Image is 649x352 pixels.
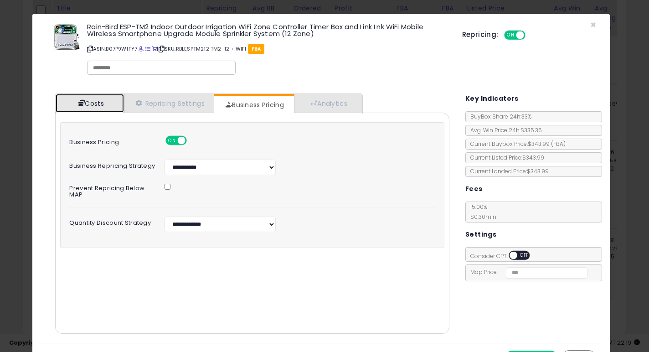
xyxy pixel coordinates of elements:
span: Avg. Win Price 24h: $335.36 [466,126,542,134]
h5: Repricing: [462,31,499,38]
span: Current Listed Price: $343.99 [466,154,544,161]
span: OFF [524,31,538,39]
h5: Settings [465,229,496,240]
span: $0.30 min [466,213,496,221]
span: $343.99 [528,140,566,148]
span: × [590,18,596,31]
a: Business Pricing [214,96,293,114]
span: 15.00 % [466,203,496,221]
label: Quantity Discount Strategy [62,217,157,226]
label: Business Pricing [62,136,157,145]
span: FBA [248,44,265,54]
span: ON [166,137,178,145]
span: OFF [185,137,200,145]
span: Map Price: [466,268,587,276]
a: Repricing Settings [124,94,214,113]
span: OFF [517,252,532,259]
span: Current Buybox Price: [466,140,566,148]
span: ( FBA ) [551,140,566,148]
img: 51ekswFfRvL._SL60_.jpg [53,23,80,51]
a: Analytics [294,94,361,113]
a: All offer listings [145,45,150,52]
h5: Fees [465,183,483,195]
span: Current Landed Price: $343.99 [466,167,549,175]
label: Business Repricing Strategy [62,160,157,169]
span: ON [505,31,516,39]
h3: Rain-Bird ESP-TM2 Indoor Outdoor Irrigation WiFi Zone Controller Timer Box and Link Lnk WiFi Mobi... [87,23,448,37]
p: ASIN: B07P9W1FY7 | SKU: RBLESPTM212 TM2-12 + WIFI [87,41,448,56]
a: Costs [56,94,124,113]
span: BuyBox Share 24h: 33% [466,113,531,120]
h5: Key Indicators [465,93,519,104]
label: Prevent repricing below MAP [62,182,157,198]
a: BuyBox page [139,45,144,52]
span: Consider CPT: [466,252,542,260]
a: Your listing only [152,45,157,52]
